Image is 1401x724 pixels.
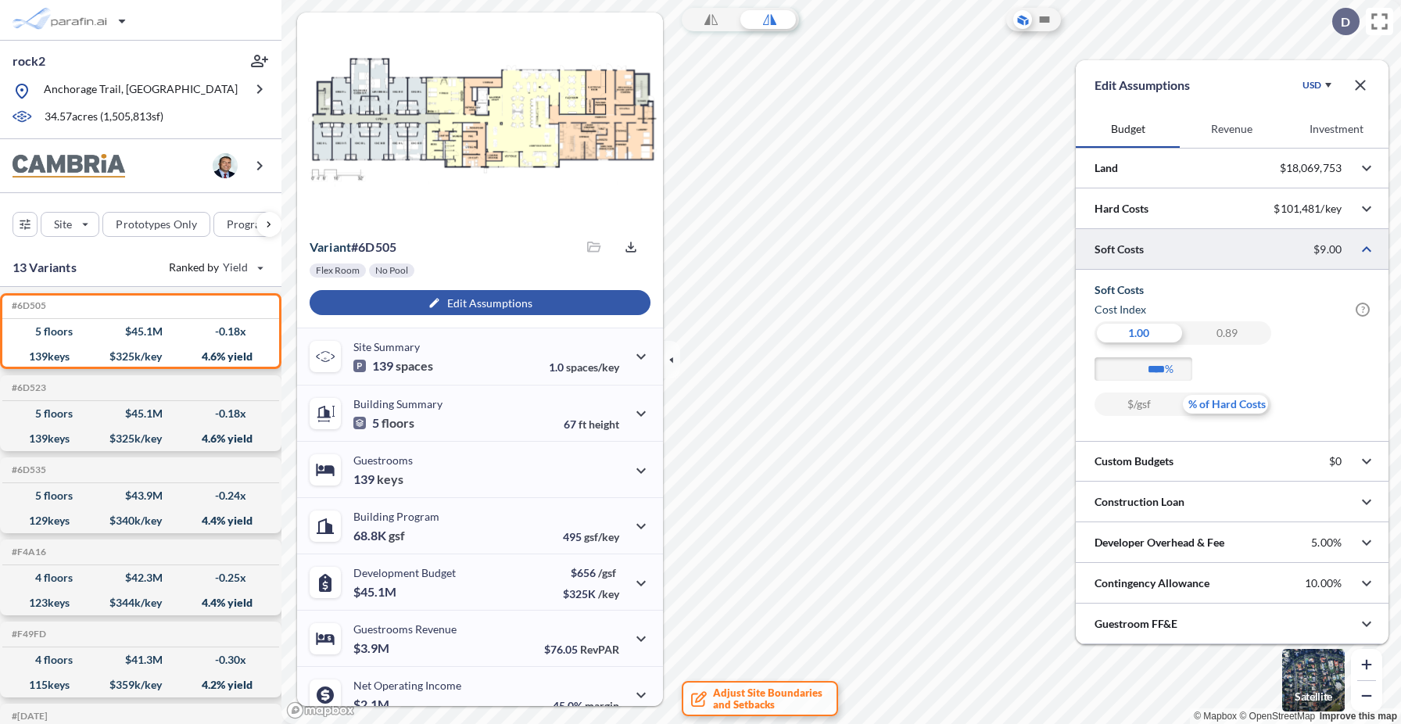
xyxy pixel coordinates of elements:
p: Developer Overhead & Fee [1095,535,1224,550]
span: spaces [396,358,433,374]
a: OpenStreetMap [1239,711,1315,722]
p: $656 [563,566,619,579]
div: USD [1302,79,1321,91]
p: Satellite [1295,690,1332,703]
h5: Click to copy the code [9,300,46,311]
p: Construction Loan [1095,494,1184,510]
span: keys [377,471,403,487]
button: Program [213,212,298,237]
p: 45.0% [553,699,619,712]
h5: Click to copy the code [9,711,48,722]
p: 1.0 [549,360,619,374]
p: Land [1095,160,1118,176]
p: $18,069,753 [1280,161,1342,175]
p: Custom Budgets [1095,453,1173,469]
span: gsf [389,528,405,543]
button: Budget [1076,110,1180,148]
p: $0 [1329,454,1342,468]
p: Edit Assumptions [1095,76,1190,95]
span: Variant [310,239,351,254]
p: 67 [564,418,619,431]
p: $76.05 [544,643,619,656]
p: No Pool [375,264,408,277]
p: Contingency Allowance [1095,575,1209,591]
p: Development Budget [353,566,456,579]
div: 1.00 [1095,321,1183,345]
p: 139 [353,471,403,487]
p: Program [227,217,271,232]
p: 5 [353,415,414,431]
span: ft [579,418,586,431]
h5: Click to copy the code [9,464,46,475]
span: margin [585,699,619,712]
p: 139 [353,358,433,374]
p: Anchorage Trail, [GEOGRAPHIC_DATA] [44,81,238,101]
p: 10.00% [1305,576,1342,590]
p: Site Summary [353,340,420,353]
div: $/gsf [1095,392,1183,416]
p: Hard Costs [1095,201,1148,217]
h5: Click to copy the code [9,629,46,640]
button: Ranked by Yield [156,255,274,280]
p: Site [54,217,72,232]
button: Site [41,212,99,237]
img: BrandImage [13,154,125,178]
p: $45.1M [353,584,399,600]
a: Improve this map [1320,711,1397,722]
span: /key [598,587,619,600]
p: Building Summary [353,397,443,410]
img: Switcher Image [1282,649,1345,711]
p: $2.1M [353,697,392,712]
h5: Soft Costs [1095,282,1370,298]
h5: Click to copy the code [9,382,46,393]
p: 13 Variants [13,258,77,277]
div: 0.89 [1183,321,1271,345]
span: Adjust Site Boundaries and Setbacks [713,687,822,711]
a: Mapbox [1194,711,1237,722]
span: floors [382,415,414,431]
p: $101,481/key [1274,202,1342,216]
img: user logo [213,153,238,178]
p: Flex Room [316,264,360,277]
p: rock2 [13,52,45,70]
button: Aerial View [1013,10,1032,29]
span: height [589,418,619,431]
p: 68.8K [353,528,405,543]
span: Yield [223,260,249,275]
p: $325K [563,587,619,600]
button: Revenue [1180,110,1284,148]
span: ? [1356,303,1370,317]
p: View Floorplans [338,195,419,208]
a: Mapbox homepage [286,701,355,719]
p: Building Program [353,510,439,523]
p: Guestroom FF&E [1095,616,1177,632]
span: RevPAR [580,643,619,656]
button: Site Plan [1035,10,1054,29]
h6: Cost index [1095,302,1146,317]
p: 495 [563,530,619,543]
button: Adjust Site Boundariesand Setbacks [682,681,838,716]
h5: Click to copy the code [9,547,46,557]
p: 34.57 acres ( 1,505,813 sf) [45,109,163,126]
p: Prototypes Only [116,217,197,232]
button: Switcher ImageSatellite [1282,649,1345,711]
label: % [1165,361,1200,377]
button: Edit Assumptions [310,290,650,315]
span: gsf/key [584,530,619,543]
p: # 6d505 [310,239,396,255]
p: D [1341,15,1350,29]
p: $3.9M [353,640,392,656]
p: Net Operating Income [353,679,461,692]
span: spaces/key [566,360,619,374]
p: Guestrooms [353,453,413,467]
span: /gsf [598,566,616,579]
p: 5.00% [1311,536,1342,550]
div: % of Hard Costs [1183,392,1271,416]
button: Investment [1285,110,1388,148]
button: Prototypes Only [102,212,210,237]
p: Guestrooms Revenue [353,622,457,636]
